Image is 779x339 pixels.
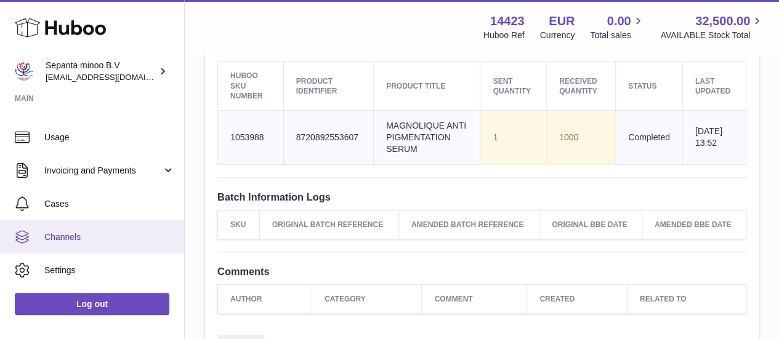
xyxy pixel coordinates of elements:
th: Product title [374,62,480,111]
span: Cases [44,198,175,210]
a: Log out [15,293,169,315]
th: Amended Batch Reference [398,210,539,239]
td: 1053988 [218,111,284,165]
strong: 14423 [490,13,525,30]
th: Status [616,62,683,111]
th: Category [312,285,422,314]
div: Huboo Ref [483,30,525,41]
th: Amended BBE Date [642,210,746,239]
a: 0.00 Total sales [590,13,645,41]
span: Channels [44,231,175,243]
th: Original Batch Reference [259,210,398,239]
th: SKU [218,210,260,239]
th: Received Quantity [547,62,616,111]
h3: Comments [217,265,746,278]
th: Last updated [682,62,746,111]
span: AVAILABLE Stock Total [660,30,764,41]
th: Huboo SKU Number [218,62,284,111]
span: Invoicing and Payments [44,165,162,177]
td: 8720892553607 [283,111,373,165]
a: 32,500.00 AVAILABLE Stock Total [660,13,764,41]
strong: EUR [549,13,575,30]
img: internalAdmin-14423@internal.huboo.com [15,62,33,81]
span: [EMAIL_ADDRESS][DOMAIN_NAME] [46,72,181,82]
span: 32,500.00 [695,13,750,30]
th: Comment [422,285,527,314]
div: Sepanta minoo B.V [46,60,156,83]
td: 1000 [547,111,616,165]
span: Settings [44,265,175,276]
th: Author [218,285,312,314]
span: 0.00 [607,13,631,30]
td: 1 [480,111,547,165]
th: Original BBE Date [539,210,642,239]
th: Sent Quantity [480,62,547,111]
td: Completed [616,111,683,165]
span: Usage [44,132,175,143]
div: Currency [540,30,575,41]
td: [DATE] 13:52 [682,111,746,165]
h3: Batch Information Logs [217,190,746,204]
th: Related to [627,285,746,314]
th: Created [527,285,628,314]
span: Total sales [590,30,645,41]
th: Product Identifier [283,62,373,111]
td: MAGNOLIQUE ANTI PIGMENTATION SERUM [374,111,480,165]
